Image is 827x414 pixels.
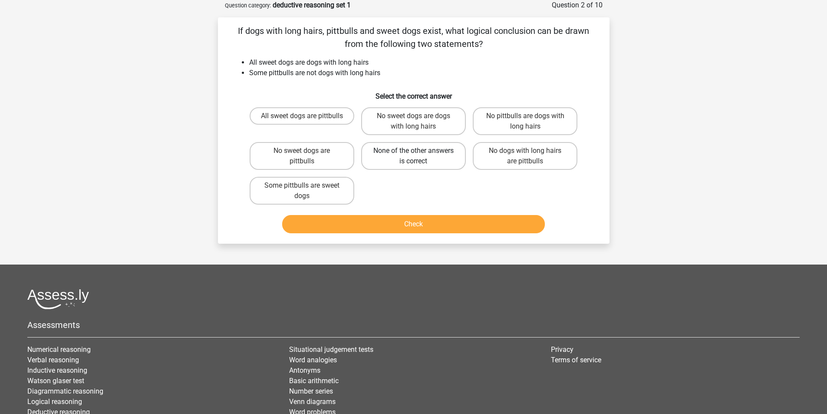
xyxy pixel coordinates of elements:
a: Situational judgement tests [289,345,373,354]
label: Some pittbulls are sweet dogs [250,177,354,205]
label: No dogs with long hairs are pittbulls [473,142,577,170]
a: Number series [289,387,333,395]
a: Inductive reasoning [27,366,87,374]
button: Check [282,215,545,233]
a: Verbal reasoning [27,356,79,364]
a: Venn diagrams [289,397,336,406]
a: Antonyms [289,366,320,374]
a: Watson glaser test [27,377,84,385]
h5: Assessments [27,320,800,330]
label: No sweet dogs are dogs with long hairs [361,107,466,135]
li: Some pittbulls are not dogs with long hairs [249,68,596,78]
label: No sweet dogs are pittbulls [250,142,354,170]
a: Privacy [551,345,573,354]
a: Basic arithmetic [289,377,339,385]
label: No pittbulls are dogs with long hairs [473,107,577,135]
h6: Select the correct answer [232,85,596,100]
li: All sweet dogs are dogs with long hairs [249,57,596,68]
small: Question category: [225,2,271,9]
a: Diagrammatic reasoning [27,387,103,395]
a: Word analogies [289,356,337,364]
img: Assessly logo [27,289,89,309]
a: Numerical reasoning [27,345,91,354]
label: None of the other answers is correct [361,142,466,170]
a: Terms of service [551,356,601,364]
label: All sweet dogs are pittbulls [250,107,354,125]
p: If dogs with long hairs, pittbulls and sweet dogs exist, what logical conclusion can be drawn fro... [232,24,596,50]
strong: deductive reasoning set 1 [273,1,351,9]
a: Logical reasoning [27,397,82,406]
